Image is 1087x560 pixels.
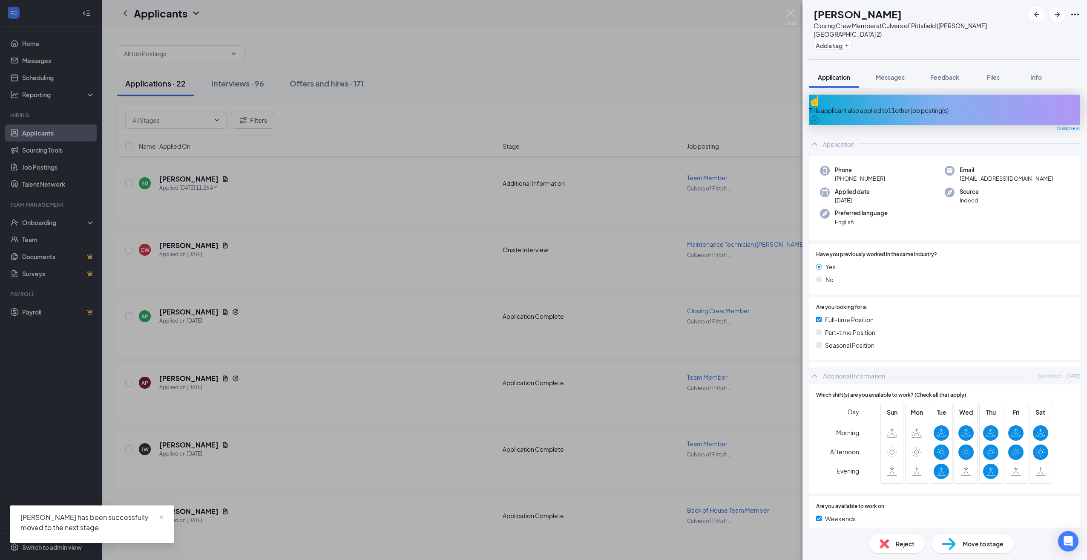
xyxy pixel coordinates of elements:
span: Application [818,73,850,81]
span: [EMAIL_ADDRESS][DOMAIN_NAME] [960,174,1053,183]
span: Thu [983,407,998,417]
span: Are you looking for a: [816,303,868,312]
span: Yes [825,262,836,271]
svg: ChevronUp [809,139,820,149]
button: ArrowLeftNew [1029,7,1044,22]
span: Afternoon [830,444,859,459]
div: [PERSON_NAME] has been successfully moved to the next stage. [20,512,164,533]
span: Full-time Position [825,315,874,324]
div: Open Intercom Messenger [1058,531,1078,551]
span: Have you previously worked in the same industry? [816,251,937,259]
svg: ArrowRight [1052,9,1062,20]
span: [DATE] [1066,372,1080,379]
span: Files [987,73,1000,81]
span: Weekends [825,514,856,523]
span: close [158,514,164,520]
span: Reject [896,539,914,548]
span: Move to stage [963,539,1004,548]
div: Additional Information [823,372,885,380]
span: Submitted: [1038,372,1063,379]
span: Email [960,166,1053,174]
svg: ArrowLeftNew [1032,9,1042,20]
span: Which shift(s) are you available to work? (Check all that apply) [816,391,966,399]
div: Closing Crew Member at Culvers of Pittsfield ([PERSON_NAME][GEOGRAPHIC_DATA] 2) [814,21,1025,38]
span: Holidays [825,527,849,536]
span: Phone [835,166,885,174]
span: Messages [876,73,905,81]
span: Day [848,407,859,416]
span: Sun [884,407,900,417]
svg: ArrowCircle [809,115,820,125]
span: Morning [836,425,859,440]
span: Fri [1008,407,1024,417]
div: This applicant also applied to 11 other job posting(s) [809,106,1080,115]
svg: Ellipses [1070,9,1080,20]
span: Indeed [960,196,979,205]
span: Evening [837,463,859,479]
span: Wed [958,407,974,417]
span: [DATE] [835,196,870,205]
button: PlusAdd a tag [814,41,851,50]
svg: Plus [844,43,849,48]
span: Mon [909,407,924,417]
span: English [835,218,888,226]
button: ArrowRight [1050,7,1065,22]
span: Part-time Position [825,328,875,337]
span: Are you available to work on [816,502,884,511]
span: [PHONE_NUMBER] [835,174,885,183]
h1: [PERSON_NAME] [814,7,902,21]
div: Application [823,140,854,148]
span: Collapse all [1057,125,1080,132]
span: Sat [1033,407,1048,417]
span: Source [960,188,979,196]
span: Preferred language [835,209,888,217]
span: Seasonal Position [825,341,874,350]
span: Tue [934,407,949,417]
svg: ChevronUp [809,371,820,381]
span: No [825,275,834,284]
span: Applied date [835,188,870,196]
span: Feedback [930,73,959,81]
span: Info [1030,73,1042,81]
